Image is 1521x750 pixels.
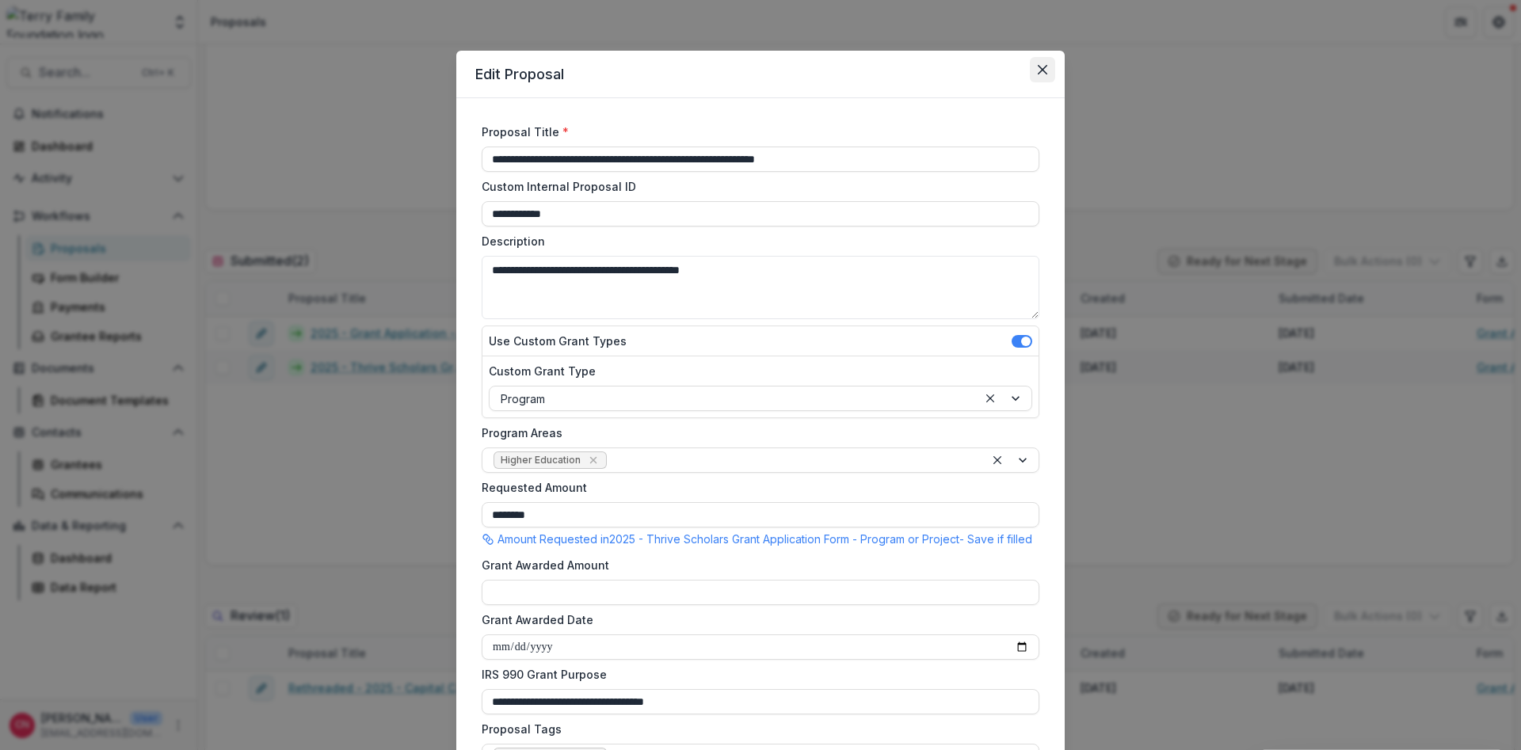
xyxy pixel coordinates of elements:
[482,233,1030,249] label: Description
[482,424,1030,441] label: Program Areas
[585,452,601,468] div: Remove Higher Education
[482,124,1030,140] label: Proposal Title
[988,451,1007,470] div: Clear selected options
[489,363,1023,379] label: Custom Grant Type
[482,611,1030,628] label: Grant Awarded Date
[482,178,1030,195] label: Custom Internal Proposal ID
[489,333,627,349] label: Use Custom Grant Types
[456,51,1065,98] header: Edit Proposal
[482,721,1030,737] label: Proposal Tags
[482,557,1030,573] label: Grant Awarded Amount
[482,479,1030,496] label: Requested Amount
[497,531,1032,547] p: Amount Requested in 2025 - Thrive Scholars Grant Application Form - Program or Project - Save if ...
[981,389,1000,408] div: Clear selected options
[1030,57,1055,82] button: Close
[501,455,581,466] span: Higher Education
[482,666,1030,683] label: IRS 990 Grant Purpose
